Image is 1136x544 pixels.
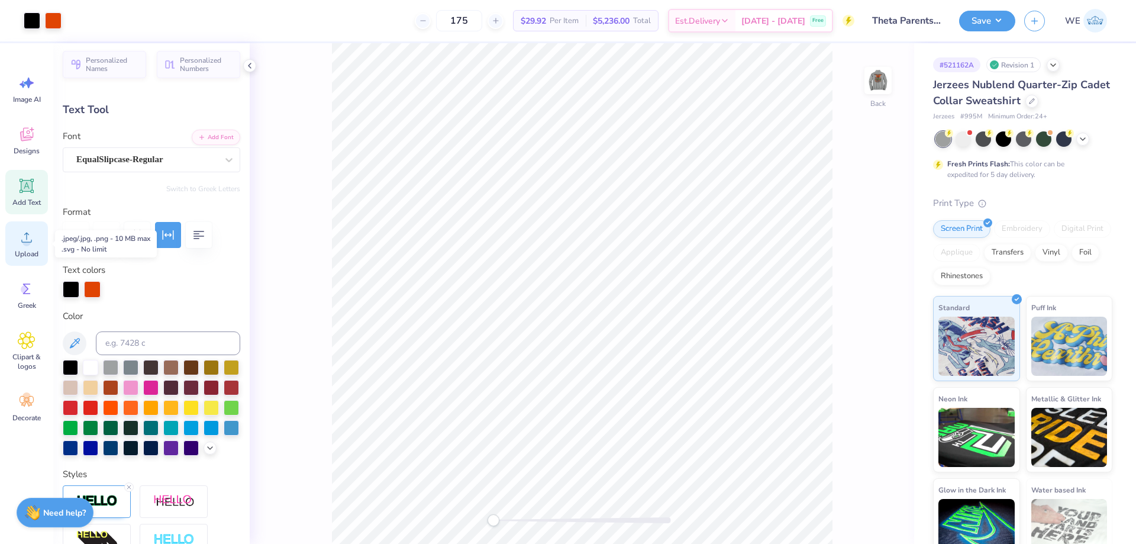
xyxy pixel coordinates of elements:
input: e.g. 7428 c [96,331,240,355]
span: Upload [15,249,38,259]
span: Jerzees Nublend Quarter-Zip Cadet Collar Sweatshirt [933,78,1110,108]
button: Save [959,11,1015,31]
div: Print Type [933,197,1112,210]
span: Puff Ink [1031,301,1056,314]
button: Switch to Greek Letters [166,184,240,194]
strong: Need help? [43,507,86,519]
span: $29.92 [521,15,546,27]
img: Neon Ink [938,408,1015,467]
label: Styles [63,468,87,481]
label: Text colors [63,263,105,277]
div: Digital Print [1054,220,1111,238]
div: Vinyl [1035,244,1068,262]
span: Standard [938,301,970,314]
button: Add Font [192,130,240,145]
span: Est. Delivery [675,15,720,27]
span: Minimum Order: 24 + [988,112,1047,122]
img: Back [866,69,890,92]
img: Werrine Empeynado [1083,9,1107,33]
img: Standard [938,317,1015,376]
img: Shadow [153,494,195,509]
span: Image AI [13,95,41,104]
span: Decorate [12,413,41,423]
div: This color can be expedited for 5 day delivery. [947,159,1093,180]
div: Transfers [984,244,1031,262]
div: .svg - No limit [62,244,150,255]
button: Personalized Names [63,51,146,78]
span: [DATE] - [DATE] [741,15,805,27]
span: Glow in the Dark Ink [938,484,1006,496]
span: Jerzees [933,112,954,122]
div: Rhinestones [933,268,990,285]
span: Clipart & logos [7,352,46,371]
span: Personalized Numbers [180,56,233,73]
div: .jpeg/.jpg, .png - 10 MB max [62,233,150,244]
label: Format [63,205,240,219]
img: Stroke [76,494,118,508]
div: Foil [1072,244,1099,262]
img: Metallic & Glitter Ink [1031,408,1108,467]
span: # 995M [960,112,982,122]
span: $5,236.00 [593,15,630,27]
span: Per Item [550,15,579,27]
button: Personalized Numbers [157,51,240,78]
div: Accessibility label [488,514,499,526]
label: Font [63,130,80,143]
div: Text Tool [63,102,240,118]
input: – – [436,10,482,31]
span: Metallic & Glitter Ink [1031,392,1101,405]
span: Greek [18,301,36,310]
div: Screen Print [933,220,990,238]
div: Back [870,98,886,109]
div: Embroidery [994,220,1050,238]
span: Add Text [12,198,41,207]
strong: Fresh Prints Flash: [947,159,1010,169]
label: Color [63,310,240,323]
div: Applique [933,244,980,262]
span: Free [812,17,824,25]
span: Total [633,15,651,27]
div: # 521162A [933,57,980,72]
span: Designs [14,146,40,156]
div: Revision 1 [986,57,1041,72]
span: Personalized Names [86,56,139,73]
input: Untitled Design [863,9,950,33]
span: WE [1065,14,1080,28]
a: WE [1060,9,1112,33]
span: Neon Ink [938,392,967,405]
img: Puff Ink [1031,317,1108,376]
span: Water based Ink [1031,484,1086,496]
